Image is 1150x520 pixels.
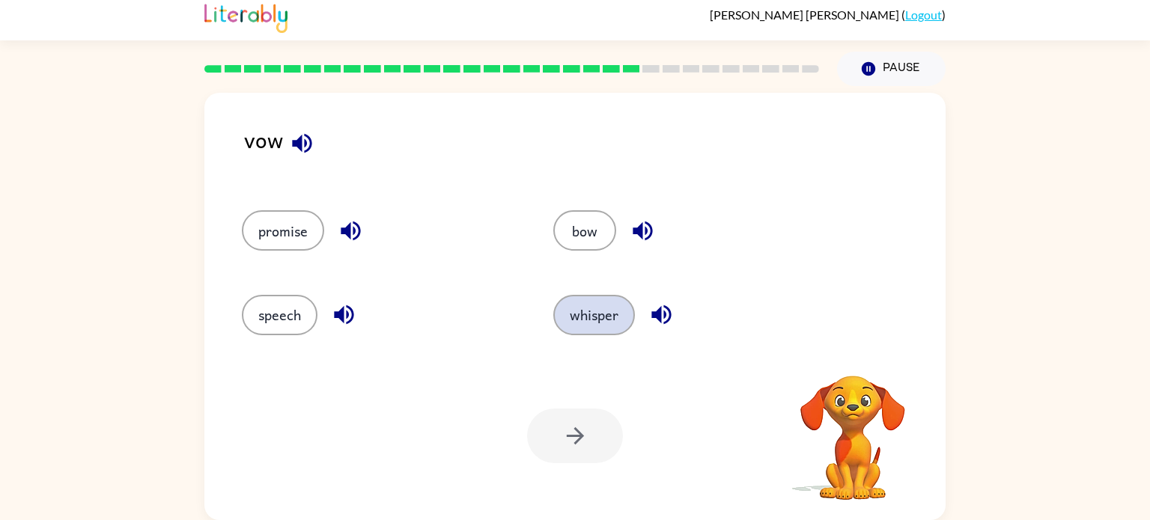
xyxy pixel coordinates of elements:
[553,210,616,251] button: bow
[244,123,946,180] div: vow
[553,295,635,335] button: whisper
[778,352,928,502] video: Your browser must support playing .mp4 files to use Literably. Please try using another browser.
[837,52,946,86] button: Pause
[710,7,901,22] span: [PERSON_NAME] [PERSON_NAME]
[242,210,324,251] button: promise
[905,7,942,22] a: Logout
[242,295,317,335] button: speech
[710,7,946,22] div: ( )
